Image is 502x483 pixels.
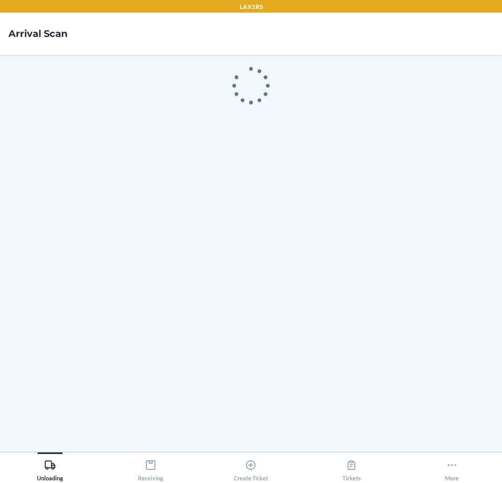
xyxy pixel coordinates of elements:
[342,455,361,481] div: Tickets
[301,452,402,481] button: Tickets
[37,455,63,481] div: Unloading
[138,455,163,481] div: Receiving
[8,27,67,41] h4: Arrival Scan
[101,452,201,481] button: Receiving
[234,455,268,481] div: Create Ticket
[201,452,301,481] button: Create Ticket
[240,2,263,12] p: LAX1RS
[445,455,459,481] div: More
[401,452,502,481] button: More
